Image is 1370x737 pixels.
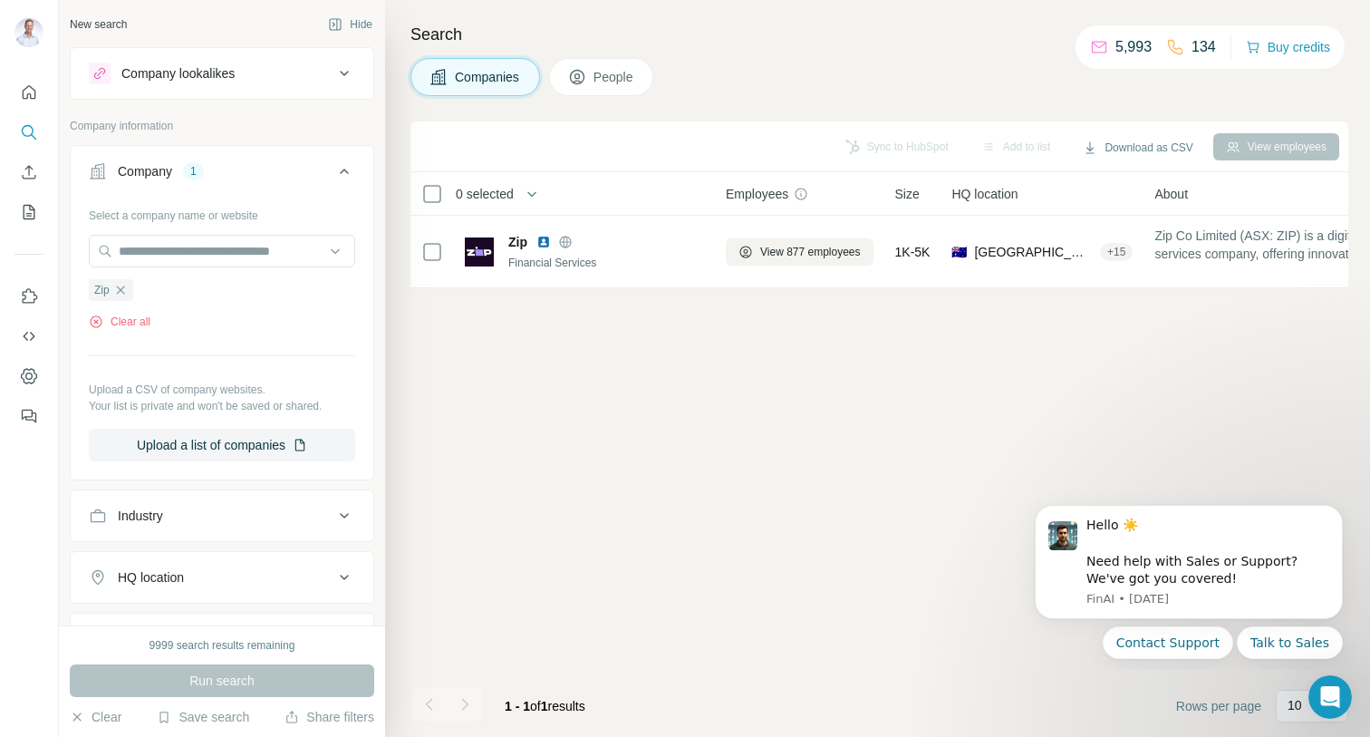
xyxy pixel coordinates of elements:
span: Size [895,185,920,203]
span: [GEOGRAPHIC_DATA], [GEOGRAPHIC_DATA] [974,243,1093,261]
button: Hide [315,11,385,38]
span: Rows per page [1176,697,1261,715]
button: Industry [71,494,373,538]
span: HQ location [951,185,1018,203]
button: HQ location [71,556,373,599]
button: Use Surfe on LinkedIn [14,280,43,313]
div: Company [118,162,172,180]
button: Upload a list of companies [89,429,355,461]
span: Companies [455,68,521,86]
p: Company information [70,118,374,134]
button: Clear [70,708,121,726]
div: + 15 [1100,244,1133,260]
p: Upload a CSV of company websites. [89,382,355,398]
span: 0 selected [456,185,514,203]
span: People [593,68,635,86]
div: 9999 search results remaining [150,637,295,654]
p: 134 [1192,36,1216,58]
button: Use Surfe API [14,320,43,353]
img: Logo of Zip [465,238,494,267]
span: of [530,699,541,713]
img: LinkedIn logo [536,235,551,249]
button: Company lookalikes [71,52,373,95]
span: View 877 employees [760,244,861,260]
button: Save search [157,708,249,726]
span: Employees [726,185,788,203]
button: My lists [14,196,43,228]
div: HQ location [118,568,184,587]
button: Search [14,116,43,149]
span: Zip [508,233,527,251]
span: 1K-5K [895,243,931,261]
iframe: Intercom notifications message [1008,489,1370,670]
div: New search [70,16,127,33]
button: Dashboard [14,360,43,393]
p: 5,993 [1115,36,1152,58]
button: View 877 employees [726,238,873,266]
div: Financial Services [508,255,704,271]
button: Company1 [71,150,373,200]
button: Share filters [285,708,374,726]
button: Quick start [14,76,43,109]
div: 1 [183,163,204,179]
span: Zip [94,282,110,298]
img: Avatar [14,18,43,47]
p: 10 [1288,696,1302,714]
iframe: Intercom live chat [1308,675,1352,719]
p: Your list is private and won't be saved or shared. [89,398,355,414]
span: 1 [541,699,548,713]
div: Select a company name or website [89,200,355,224]
button: Enrich CSV [14,156,43,189]
span: 1 - 1 [505,699,530,713]
button: Buy credits [1246,34,1330,60]
span: results [505,699,585,713]
span: 🇦🇺 [951,243,967,261]
button: Annual revenue ($) [71,617,373,661]
h4: Search [410,22,1348,47]
button: Download as CSV [1070,134,1205,161]
div: Industry [118,507,163,525]
div: Company lookalikes [121,64,235,82]
button: Clear all [89,314,150,330]
span: About [1154,185,1188,203]
button: Feedback [14,400,43,432]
